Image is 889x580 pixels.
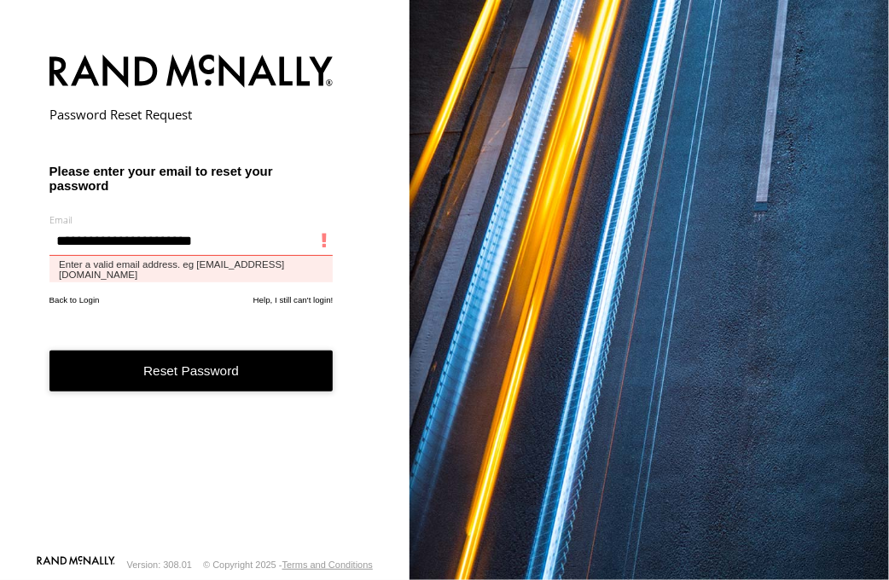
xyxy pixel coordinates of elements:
[37,556,115,573] a: Visit our Website
[49,213,334,226] label: Email
[203,560,373,570] div: © Copyright 2025 -
[127,560,192,570] div: Version: 308.01
[49,295,100,304] a: Back to Login
[49,164,334,193] h3: Please enter your email to reset your password
[253,295,334,304] a: Help, I still can't login!
[49,106,334,123] h2: Password Reset Request
[49,51,334,95] img: Rand McNally
[49,351,334,392] button: Reset Password
[49,256,334,282] label: Enter a valid email address. eg [EMAIL_ADDRESS][DOMAIN_NAME]
[282,560,373,570] a: Terms and Conditions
